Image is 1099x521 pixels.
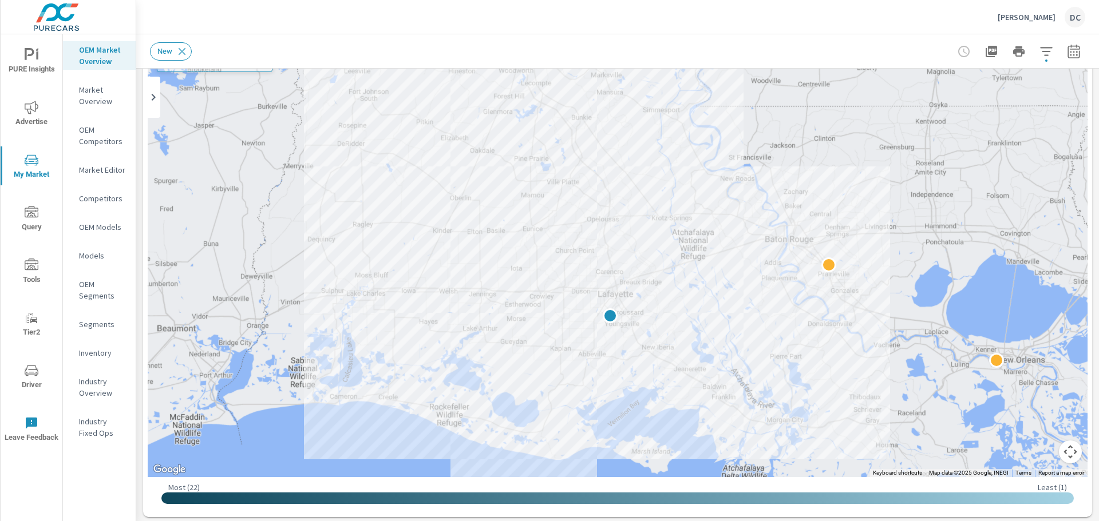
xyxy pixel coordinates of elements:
p: Least ( 1 ) [1038,482,1067,492]
a: Open this area in Google Maps (opens a new window) [151,462,188,477]
div: OEM Market Overview [63,41,136,70]
div: OEM Models [63,218,136,236]
div: Models [63,247,136,264]
img: Google [151,462,188,477]
span: Driver [4,364,59,392]
div: Segments [63,316,136,333]
button: Select Date Range [1062,40,1085,63]
div: Inventory [63,344,136,361]
button: Keyboard shortcuts [873,469,922,477]
p: Models [79,250,126,261]
p: [PERSON_NAME] [998,12,1055,22]
span: PURE Insights [4,48,59,76]
a: Terms (opens in new tab) [1015,470,1031,476]
button: Map camera controls [1059,440,1082,463]
div: Market Editor [63,161,136,178]
span: Tools [4,258,59,287]
span: Map data ©2025 Google, INEGI [929,470,1009,476]
p: Market Editor [79,164,126,176]
div: DC [1065,7,1085,27]
span: My Market [4,153,59,181]
p: OEM Segments [79,279,126,301]
div: OEM Segments [63,276,136,304]
span: Advertise [4,101,59,129]
p: Industry Overview [79,376,126,399]
div: New [150,42,192,61]
span: Tier2 [4,311,59,339]
span: Query [4,206,59,234]
span: New [151,47,179,55]
p: Competitors [79,193,126,204]
div: OEM Competitors [63,121,136,150]
p: Most ( 22 ) [168,482,200,492]
p: OEM Competitors [79,124,126,147]
div: Market Overview [63,81,136,110]
span: Leave Feedback [4,416,59,444]
p: Segments [79,319,126,330]
button: Apply Filters [1035,40,1058,63]
p: OEM Models [79,221,126,233]
div: Industry Fixed Ops [63,413,136,442]
p: Industry Fixed Ops [79,416,126,439]
div: nav menu [1,34,62,455]
button: "Export Report to PDF" [980,40,1003,63]
p: Market Overview [79,84,126,107]
div: Competitors [63,190,136,207]
div: Industry Overview [63,373,136,401]
button: Print Report [1007,40,1030,63]
p: OEM Market Overview [79,44,126,67]
p: Inventory [79,347,126,359]
a: Report a map error [1038,470,1084,476]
